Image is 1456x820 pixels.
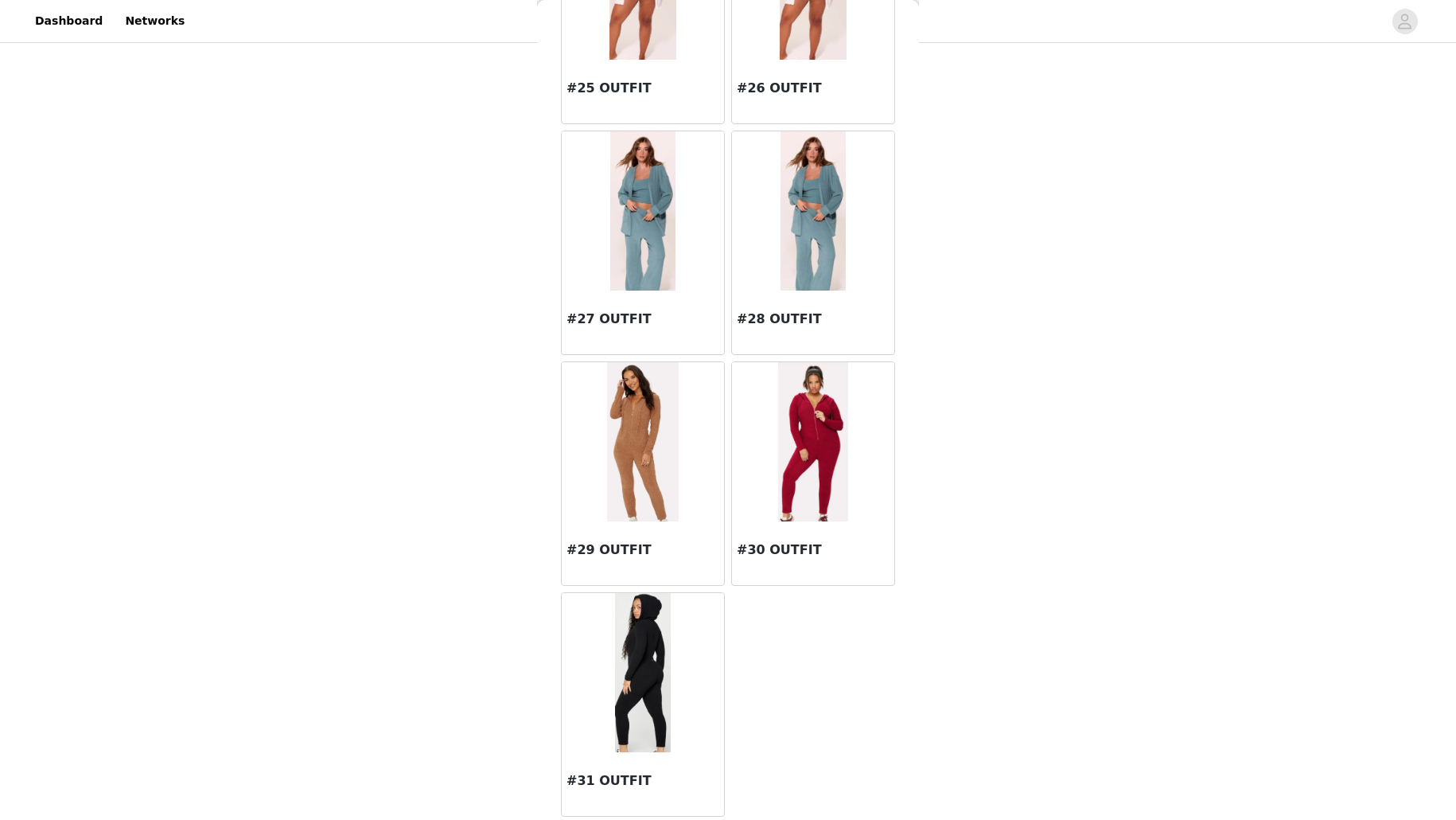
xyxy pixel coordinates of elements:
a: Networks [115,3,194,39]
a: Dashboard [25,3,112,39]
img: #27 OUTFIT [610,131,675,291]
div: avatar [1397,9,1412,34]
img: #30 OUTFIT [778,362,848,521]
img: #28 OUTFIT [781,131,845,291]
h3: #30 OUTFIT [737,541,890,560]
h3: #31 OUTFIT [566,771,719,791]
h3: #25 OUTFIT [566,79,719,98]
img: #31 OUTFIT [615,593,671,752]
img: #29 OUTFIT [607,362,679,521]
h3: #28 OUTFIT [737,310,890,329]
h3: #27 OUTFIT [566,310,719,329]
h3: #29 OUTFIT [566,541,719,560]
h3: #26 OUTFIT [737,79,890,98]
